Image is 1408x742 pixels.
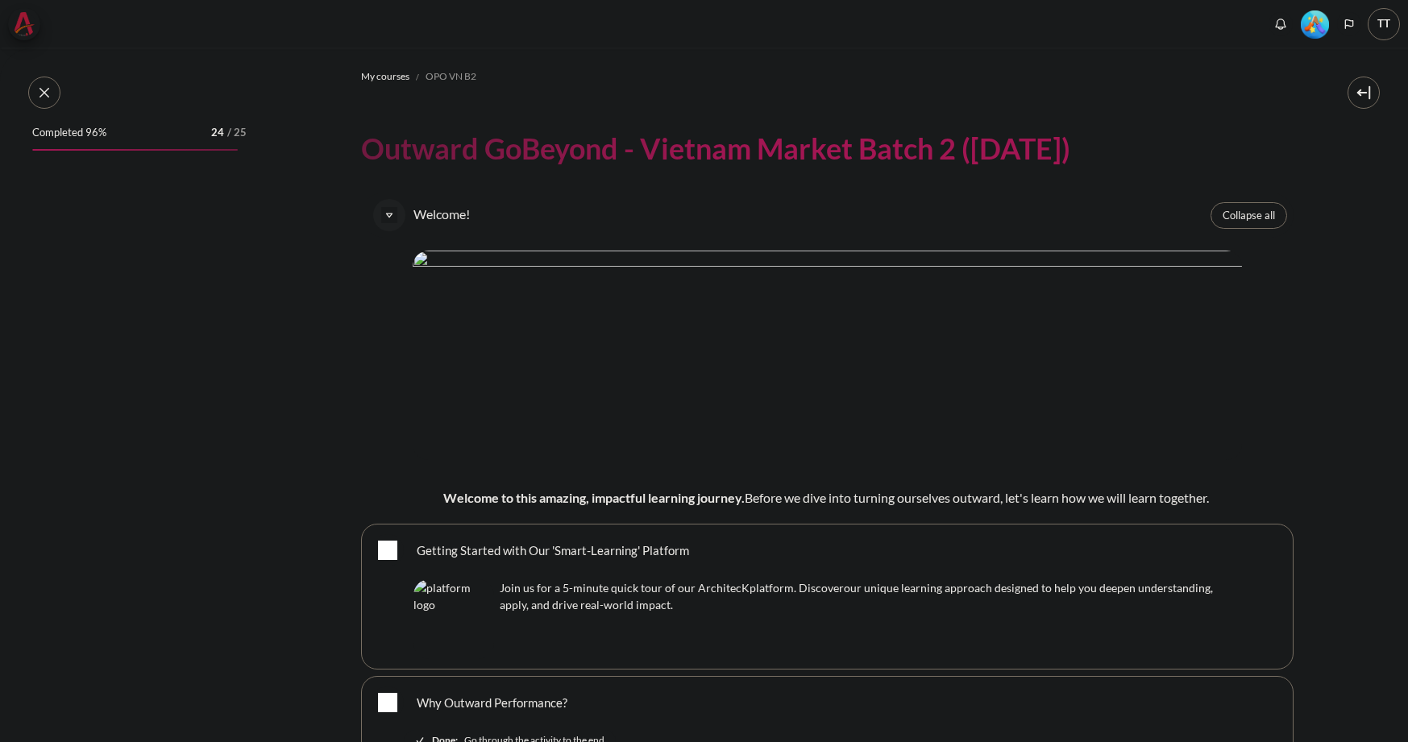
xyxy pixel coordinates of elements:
[13,12,35,36] img: Architeck
[413,488,1242,508] h4: Welcome to this amazing, impactful learning journey.
[1223,208,1275,224] span: Collapse all
[1211,202,1287,230] a: Collapse all
[500,581,1213,611] span: our unique learning approach designed to help you deepen understanding, apply, and drive real-wor...
[1294,9,1335,39] a: Level #5
[8,8,48,40] a: Architeck Architeck
[426,69,476,84] span: OPO VN B2
[500,581,1213,611] span: .
[1269,12,1293,36] div: Show notification window with no new notifications
[32,125,106,141] span: Completed 96%
[1368,8,1400,40] a: User menu
[1368,8,1400,40] span: TT
[361,67,409,86] a: My courses
[373,199,405,231] a: Welcome!
[361,130,1070,168] h1: Outward GoBeyond - Vietnam Market Batch 2 ([DATE])
[361,69,409,84] span: My courses
[211,125,224,141] span: 24
[1301,10,1329,39] img: Level #5
[1337,12,1361,36] button: Languages
[417,694,567,710] a: Why Outward Performance?
[413,579,1241,613] p: Join us for a 5-minute quick tour of our ArchitecK platform. Discover
[745,490,753,505] span: B
[32,149,238,151] div: 96%
[417,542,689,558] a: Getting Started with Our 'Smart-Learning' Platform
[426,67,476,86] a: OPO VN B2
[227,125,247,141] span: / 25
[361,64,1294,89] nav: Navigation bar
[753,490,1209,505] span: efore we dive into turning ourselves outward, let's learn how we will learn together.
[413,579,494,659] img: platform logo
[1301,9,1329,39] div: Level #5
